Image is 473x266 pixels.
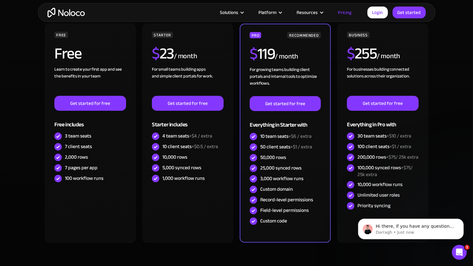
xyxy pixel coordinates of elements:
[393,7,426,18] a: Get started
[192,142,218,151] span: +$0.5 / extra
[347,46,377,61] h2: 255
[275,52,298,62] div: / month
[349,206,473,249] iframe: Intercom notifications message
[54,96,126,111] a: Get started for free
[260,143,312,150] div: 50 client seats
[54,66,126,96] div: Learn to create your first app and see the benefits in your team ‍
[260,186,293,193] div: Custom domain
[330,8,360,16] a: Pricing
[152,111,223,131] div: Starter includes
[347,66,418,96] div: For businesses building connected solutions across their organization. ‍
[54,111,126,131] div: Free includes
[357,202,390,209] div: Priority syncing
[357,192,400,198] div: Unlimited user roles
[162,175,205,182] div: 1,000 workflow runs
[152,46,174,61] h2: 23
[250,96,321,111] a: Get started for free
[377,51,400,61] div: / month
[367,7,388,18] a: Login
[250,32,261,38] div: PRO
[290,142,312,152] span: +$1 / extra
[174,51,197,61] div: / month
[260,217,287,224] div: Custom code
[162,154,187,161] div: 10,000 rows
[250,111,321,131] div: Everything in Starter with
[65,143,92,150] div: 7 client seats
[250,46,275,62] h2: 119
[54,46,81,61] h2: Free
[259,8,277,16] div: Platform
[289,132,312,141] span: +$6 / extra
[250,66,321,96] div: For growing teams building client portals and internal tools to optimize workflows.
[152,66,223,96] div: For small teams building apps and simple client portals for work. ‍
[152,96,223,111] a: Get started for free
[162,133,212,139] div: 4 team seats
[357,181,403,188] div: 10,000 workflow runs
[48,8,85,17] a: home
[220,8,239,16] div: Solutions
[347,111,418,131] div: Everything in Pro with
[357,154,418,161] div: 200,000 rows
[189,131,212,141] span: +$4 / extra
[357,163,413,179] span: +$75/ 25k extra
[162,164,201,171] div: 5,000 synced rows
[357,164,418,178] div: 100,000 synced rows
[212,8,251,16] div: Solutions
[297,8,318,16] div: Resources
[357,143,411,150] div: 100 client seats
[452,245,467,260] iframe: Intercom live chat
[289,8,330,16] div: Resources
[260,165,302,171] div: 25,000 synced rows
[152,32,173,38] div: STARTER
[347,39,355,68] span: $
[386,152,418,162] span: +$75/ 25k extra
[251,8,289,16] div: Platform
[287,32,321,38] div: RECOMMENDED
[65,154,88,161] div: 2,000 rows
[260,175,303,182] div: 3,000 workflow runs
[65,175,103,182] div: 100 workflow runs
[152,39,160,68] span: $
[347,32,369,38] div: BUSINESS
[250,39,257,68] span: $
[260,133,312,140] div: 10 team seats
[347,96,418,111] a: Get started for free
[162,143,218,150] div: 10 client seats
[387,131,411,141] span: +$10 / extra
[260,207,309,214] div: Field-level permissions
[357,133,411,139] div: 30 team seats
[465,245,470,250] span: 1
[260,196,313,203] div: Record-level permissions
[54,32,68,38] div: FREE
[65,133,91,139] div: 3 team seats
[389,142,411,151] span: +$1 / extra
[65,164,98,171] div: 7 pages per app
[260,154,286,161] div: 50,000 rows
